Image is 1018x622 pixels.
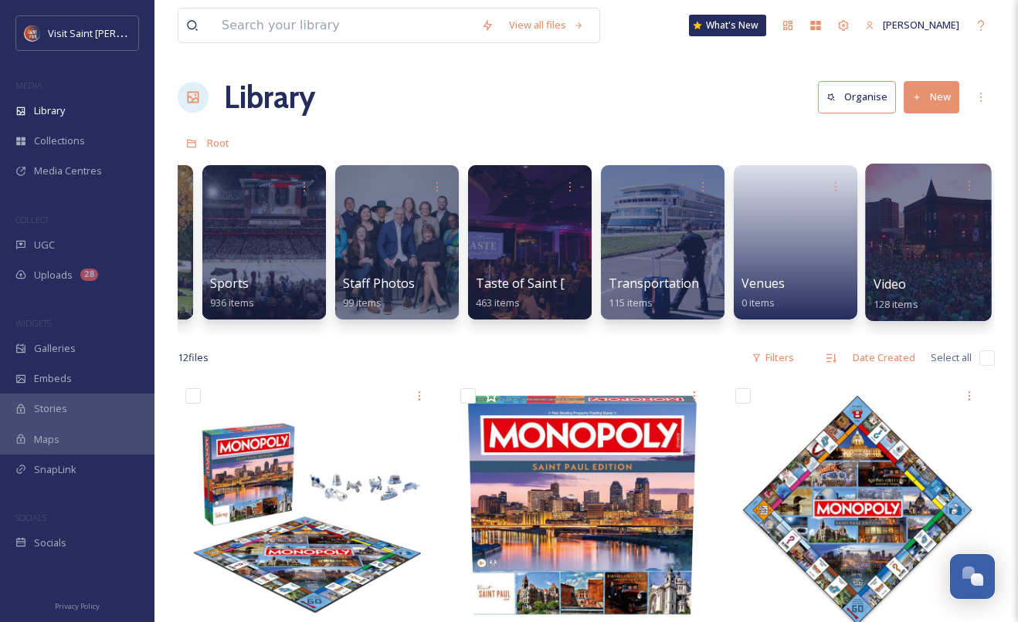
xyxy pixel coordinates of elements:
[34,134,85,148] span: Collections
[178,350,209,365] span: 12 file s
[501,10,592,40] a: View all files
[15,79,42,91] span: MEDIA
[343,296,382,309] span: 99 items
[34,462,76,477] span: SnapLink
[15,317,51,329] span: WIDGETS
[741,275,785,292] span: Venues
[55,601,100,611] span: Privacy Policy
[15,214,49,225] span: COLLECT
[25,25,40,41] img: Visit%20Saint%20Paul%20Updated%20Profile%20Image.jpg
[609,296,653,309] span: 115 items
[904,81,959,113] button: New
[224,74,315,120] a: Library
[818,81,896,113] button: Organise
[214,8,473,42] input: Search your library
[210,275,249,292] span: Sports
[689,15,766,36] a: What's New
[476,296,520,309] span: 463 items
[741,276,785,309] a: Venues0 items
[80,269,98,281] div: 28
[34,401,67,416] span: Stories
[874,277,918,311] a: Video128 items
[34,268,73,282] span: Uploads
[34,536,66,550] span: Socials
[34,341,76,356] span: Galleries
[874,296,918,310] span: 128 items
[15,512,46,523] span: SOCIALS
[207,134,229,152] a: Root
[55,596,100,614] a: Privacy Policy
[476,276,659,309] a: Taste of Saint [PERSON_NAME]463 items
[609,276,699,309] a: Transportation115 items
[874,276,907,292] span: Video
[883,18,959,32] span: [PERSON_NAME]
[857,10,967,40] a: [PERSON_NAME]
[48,25,171,40] span: Visit Saint [PERSON_NAME]
[343,276,415,309] a: Staff Photos99 items
[609,275,699,292] span: Transportation
[34,238,55,252] span: UGC
[818,81,904,113] a: Organise
[34,432,59,447] span: Maps
[34,371,72,386] span: Embeds
[34,103,65,118] span: Library
[950,554,995,599] button: Open Chat
[210,296,254,309] span: 936 items
[845,343,923,373] div: Date Created
[476,275,659,292] span: Taste of Saint [PERSON_NAME]
[210,276,254,309] a: Sports936 items
[744,343,802,373] div: Filters
[931,350,972,365] span: Select all
[34,164,102,178] span: Media Centres
[741,296,775,309] span: 0 items
[207,136,229,150] span: Root
[343,275,415,292] span: Staff Photos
